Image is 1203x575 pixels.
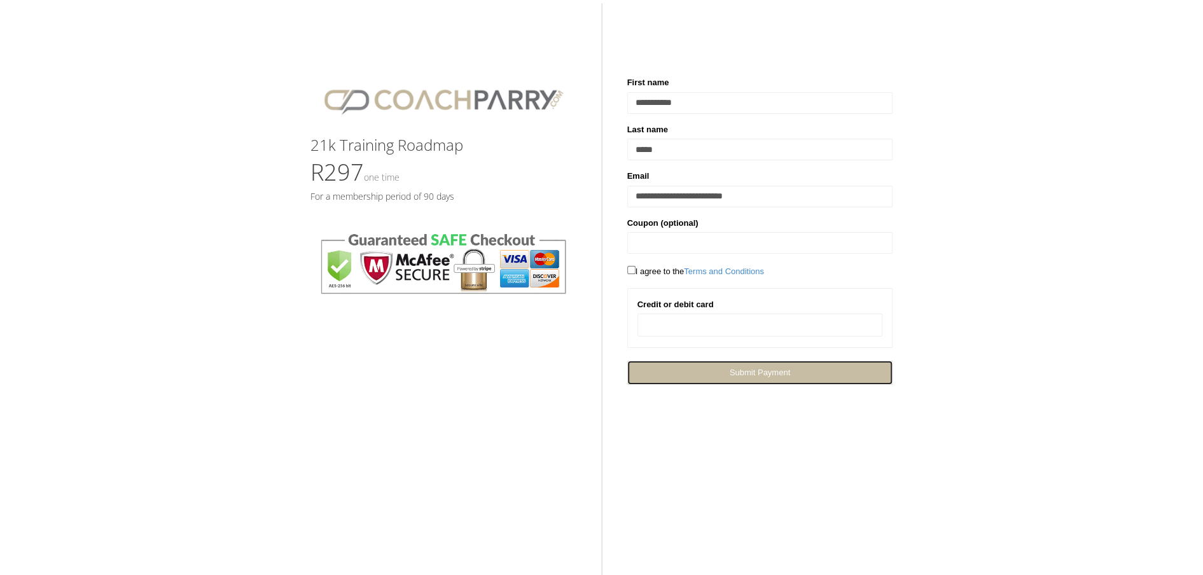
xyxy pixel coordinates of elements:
img: CPlogo.png [310,76,576,124]
label: Last name [627,123,668,136]
h3: 21k Training Roadmap [310,137,576,153]
iframe: Secure card payment input frame [646,320,875,331]
span: Submit Payment [730,368,790,377]
label: Coupon (optional) [627,217,699,230]
a: Submit Payment [627,361,893,384]
label: First name [627,76,669,89]
label: Credit or debit card [637,298,714,311]
small: One time [364,171,400,183]
a: Terms and Conditions [684,267,764,276]
span: R297 [310,156,400,188]
h5: For a membership period of 90 days [310,191,576,201]
label: Email [627,170,650,183]
span: I agree to the [627,267,764,276]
